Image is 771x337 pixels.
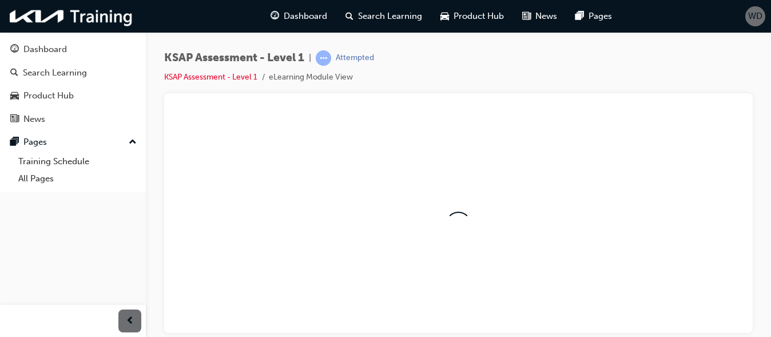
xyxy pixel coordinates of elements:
[535,10,557,23] span: News
[748,10,762,23] span: WD
[5,39,141,60] a: Dashboard
[164,72,257,82] a: KSAP Assessment - Level 1
[271,9,279,23] span: guage-icon
[10,114,19,125] span: news-icon
[269,71,353,84] li: eLearning Module View
[284,10,327,23] span: Dashboard
[440,9,449,23] span: car-icon
[513,5,566,28] a: news-iconNews
[14,170,141,188] a: All Pages
[316,50,331,66] span: learningRecordVerb_ATTEMPT-icon
[5,37,141,132] button: DashboardSearch LearningProduct HubNews
[5,62,141,84] a: Search Learning
[14,153,141,171] a: Training Schedule
[164,51,304,65] span: KSAP Assessment - Level 1
[23,43,67,56] div: Dashboard
[5,132,141,153] button: Pages
[589,10,612,23] span: Pages
[10,45,19,55] span: guage-icon
[358,10,422,23] span: Search Learning
[261,5,336,28] a: guage-iconDashboard
[454,10,504,23] span: Product Hub
[336,53,374,64] div: Attempted
[10,137,19,148] span: pages-icon
[126,314,134,328] span: prev-icon
[5,109,141,130] a: News
[336,5,431,28] a: search-iconSearch Learning
[5,85,141,106] a: Product Hub
[23,136,47,149] div: Pages
[10,68,18,78] span: search-icon
[129,135,137,150] span: up-icon
[10,91,19,101] span: car-icon
[566,5,621,28] a: pages-iconPages
[309,51,311,65] span: |
[745,6,765,26] button: WD
[6,5,137,28] img: kia-training
[345,9,353,23] span: search-icon
[522,9,531,23] span: news-icon
[431,5,513,28] a: car-iconProduct Hub
[23,113,45,126] div: News
[23,66,87,80] div: Search Learning
[575,9,584,23] span: pages-icon
[23,89,74,102] div: Product Hub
